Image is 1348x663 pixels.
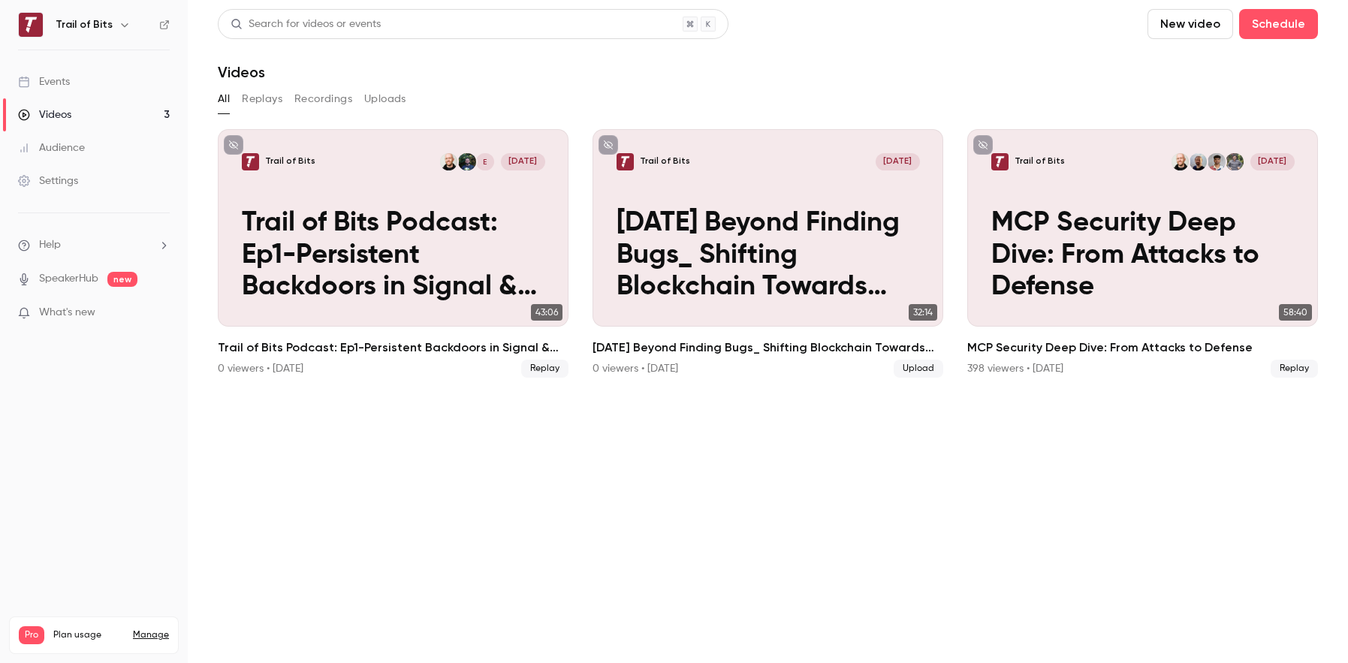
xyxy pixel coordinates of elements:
[19,13,43,37] img: Trail of Bits
[39,237,61,253] span: Help
[1147,9,1233,39] button: New video
[53,629,124,641] span: Plan usage
[364,87,406,111] button: Uploads
[18,237,170,253] li: help-dropdown-opener
[152,306,170,320] iframe: Noticeable Trigger
[18,140,85,155] div: Audience
[294,87,352,111] button: Recordings
[218,63,265,81] h1: Videos
[475,152,495,172] div: E
[521,360,568,378] span: Replay
[218,129,568,378] a: Trail of Bits Podcast: Ep1-Persistent Backdoors in Signal & SlackTrail of BitsEDarius HouleKeith ...
[39,305,95,321] span: What's new
[967,129,1318,378] a: MCP Security Deep Dive: From Attacks to DefenseTrail of BitsManish BhattVineeth Sai NarajalaCliff...
[1279,304,1312,321] span: 58:40
[967,129,1318,378] li: MCP Security Deep Dive: From Attacks to Defense
[19,626,44,644] span: Pro
[876,153,919,170] span: [DATE]
[39,271,98,287] a: SpeakerHub
[1250,153,1294,170] span: [DATE]
[242,153,259,170] img: Trail of Bits Podcast: Ep1-Persistent Backdoors in Signal & Slack
[991,153,1009,170] img: MCP Security Deep Dive: From Attacks to Defense
[242,87,282,111] button: Replays
[218,129,568,378] li: Trail of Bits Podcast: Ep1-Persistent Backdoors in Signal & Slack
[1208,153,1225,170] img: Vineeth Sai Narajala
[1271,360,1318,378] span: Replay
[231,17,381,32] div: Search for videos or events
[218,9,1318,654] section: Videos
[1190,153,1207,170] img: Cliff Smith
[440,153,457,170] img: Keith Hoodlet
[973,135,993,155] button: unpublished
[458,153,475,170] img: Darius Houle
[593,361,678,376] div: 0 viewers • [DATE]
[133,629,169,641] a: Manage
[599,135,618,155] button: unpublished
[18,74,70,89] div: Events
[1172,153,1189,170] img: Keith Hoodlet
[501,153,544,170] span: [DATE]
[593,129,943,378] a: 2025-04-09 Beyond Finding Bugs_ Shifting Blockchain Towards Consulting Trail of Bits[DATE][DATE] ...
[18,173,78,188] div: Settings
[218,361,303,376] div: 0 viewers • [DATE]
[1239,9,1318,39] button: Schedule
[894,360,943,378] span: Upload
[107,272,137,287] span: new
[967,361,1063,376] div: 398 viewers • [DATE]
[224,135,243,155] button: unpublished
[18,107,71,122] div: Videos
[593,339,943,357] h2: [DATE] Beyond Finding Bugs_ Shifting Blockchain Towards Consulting
[56,17,113,32] h6: Trail of Bits
[531,304,562,321] span: 43:06
[909,304,937,321] span: 32:14
[967,339,1318,357] h2: MCP Security Deep Dive: From Attacks to Defense
[242,207,545,303] p: Trail of Bits Podcast: Ep1-Persistent Backdoors in Signal & Slack
[617,153,634,170] img: 2025-04-09 Beyond Finding Bugs_ Shifting Blockchain Towards Consulting
[617,207,920,303] p: [DATE] Beyond Finding Bugs_ Shifting Blockchain Towards Consulting
[218,129,1318,378] ul: Videos
[593,129,943,378] li: 2025-04-09 Beyond Finding Bugs_ Shifting Blockchain Towards Consulting
[640,155,690,167] p: Trail of Bits
[265,155,315,167] p: Trail of Bits
[1226,153,1243,170] img: Manish Bhatt
[218,87,230,111] button: All
[1015,155,1065,167] p: Trail of Bits
[218,339,568,357] h2: Trail of Bits Podcast: Ep1-Persistent Backdoors in Signal & Slack
[991,207,1295,303] p: MCP Security Deep Dive: From Attacks to Defense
